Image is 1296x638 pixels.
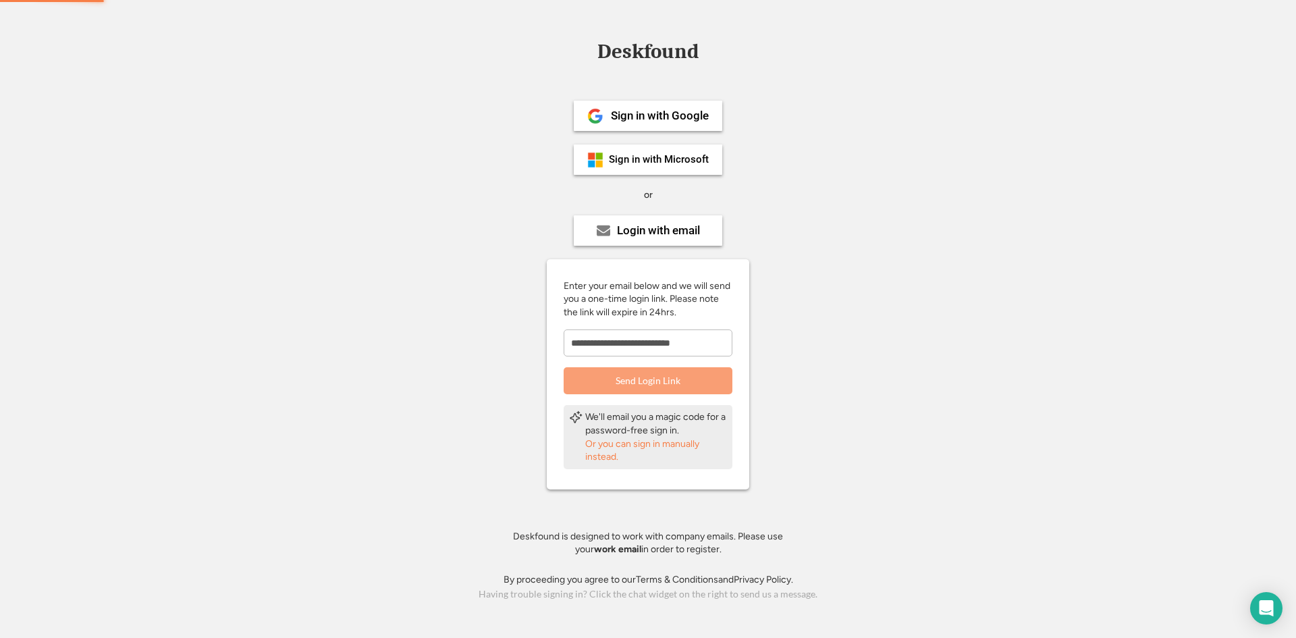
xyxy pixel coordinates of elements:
img: ms-symbollockup_mssymbol_19.png [587,152,603,168]
strong: work email [594,543,641,555]
div: Sign in with Microsoft [609,155,709,165]
div: Enter your email below and we will send you a one-time login link. Please note the link will expi... [564,280,732,319]
div: Or you can sign in manually instead. [585,437,727,464]
div: Deskfound is designed to work with company emails. Please use your in order to register. [496,530,800,556]
div: or [644,188,653,202]
a: Terms & Conditions [636,574,718,585]
div: We'll email you a magic code for a password-free sign in. [585,410,727,437]
button: Send Login Link [564,367,732,394]
div: Login with email [617,225,700,236]
div: By proceeding you agree to our and [504,573,793,587]
img: 1024px-Google__G__Logo.svg.png [587,108,603,124]
div: Sign in with Google [611,110,709,122]
a: Privacy Policy. [734,574,793,585]
div: Open Intercom Messenger [1250,592,1282,624]
div: Deskfound [591,41,705,62]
